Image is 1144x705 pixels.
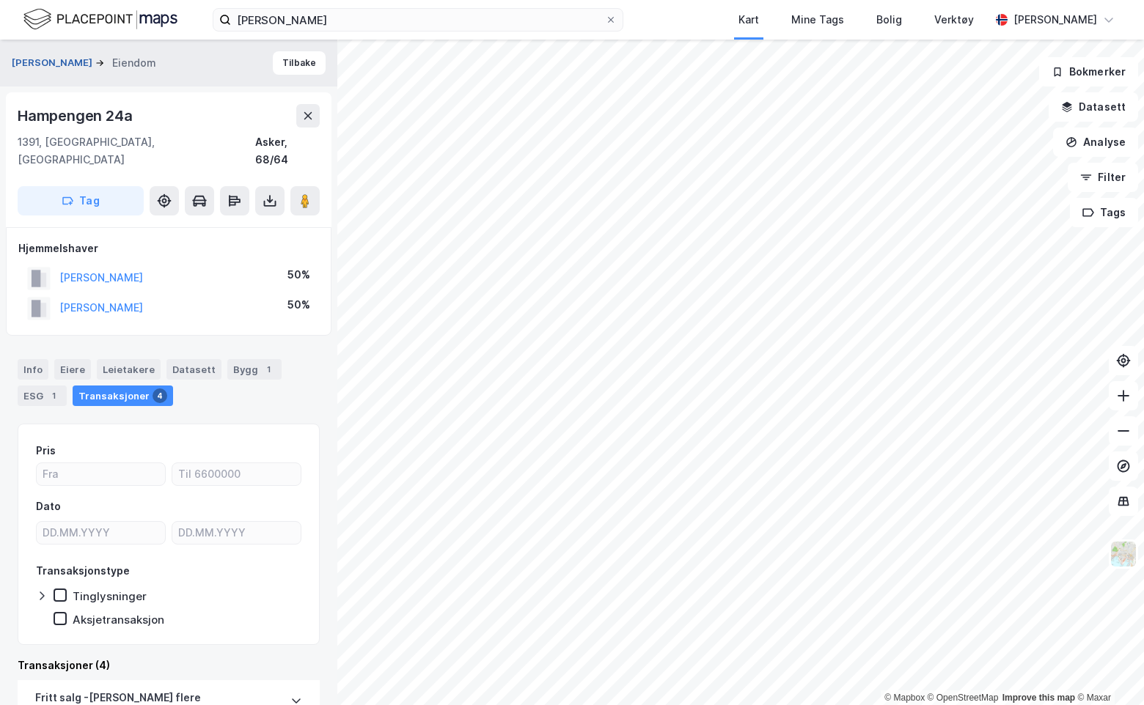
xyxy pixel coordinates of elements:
[36,442,56,459] div: Pris
[738,11,759,29] div: Kart
[287,296,310,314] div: 50%
[18,240,319,257] div: Hjemmelshaver
[37,522,165,544] input: DD.MM.YYYY
[791,11,844,29] div: Mine Tags
[97,359,161,380] div: Leietakere
[18,104,135,128] div: Hampengen 24a
[227,359,282,380] div: Bygg
[153,388,167,403] div: 4
[1071,635,1144,705] iframe: Chat Widget
[172,463,301,485] input: Til 6600000
[54,359,91,380] div: Eiere
[73,589,147,603] div: Tinglysninger
[261,362,276,377] div: 1
[73,385,173,406] div: Transaksjoner
[273,51,326,75] button: Tilbake
[37,463,165,485] input: Fra
[172,522,301,544] input: DD.MM.YYYY
[1039,57,1138,86] button: Bokmerker
[18,359,48,380] div: Info
[287,266,310,284] div: 50%
[1068,163,1138,192] button: Filter
[1110,540,1137,568] img: Z
[231,9,605,31] input: Søk på adresse, matrikkel, gårdeiere, leietakere eller personer
[36,498,61,515] div: Dato
[23,7,177,32] img: logo.f888ab2527a4732fd821a326f86c7f29.svg
[36,562,130,580] div: Transaksjonstype
[1070,198,1138,227] button: Tags
[46,388,61,403] div: 1
[1002,693,1075,703] a: Improve this map
[1053,128,1138,157] button: Analyse
[18,385,67,406] div: ESG
[1013,11,1097,29] div: [PERSON_NAME]
[18,186,144,215] button: Tag
[255,133,320,169] div: Asker, 68/64
[112,54,156,72] div: Eiendom
[884,693,925,703] a: Mapbox
[1071,635,1144,705] div: Kontrollprogram for chat
[876,11,902,29] div: Bolig
[166,359,221,380] div: Datasett
[73,613,164,627] div: Aksjetransaksjon
[1049,92,1138,122] button: Datasett
[18,133,255,169] div: 1391, [GEOGRAPHIC_DATA], [GEOGRAPHIC_DATA]
[934,11,974,29] div: Verktøy
[12,56,95,70] button: [PERSON_NAME]
[928,693,999,703] a: OpenStreetMap
[18,657,320,674] div: Transaksjoner (4)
